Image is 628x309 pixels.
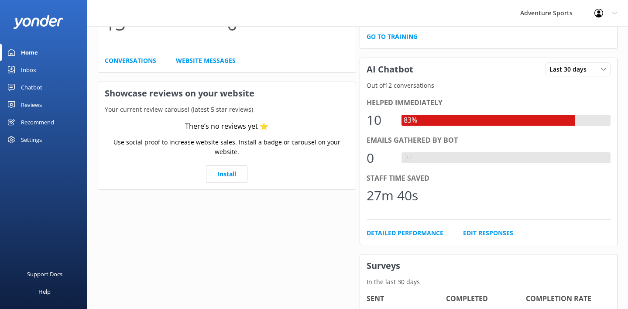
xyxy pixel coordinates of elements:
div: Inbox [21,61,36,79]
img: yonder-white-logo.png [13,15,63,29]
a: Go to Training [367,32,418,41]
div: 83% [402,115,419,126]
div: Help [38,283,51,300]
div: 0% [402,152,415,164]
p: In the last 30 days [360,277,618,287]
a: Website Messages [176,56,236,65]
div: 0 [367,148,393,168]
a: Edit Responses [463,228,513,238]
h3: Showcase reviews on your website [98,82,356,105]
div: 27m 40s [367,185,418,206]
p: Use social proof to increase website sales. Install a badge or carousel on your website. [105,137,349,157]
div: Settings [21,131,42,148]
h3: Surveys [360,254,618,277]
h3: AI Chatbot [360,58,420,81]
a: Install [206,165,247,183]
div: There’s no reviews yet ⭐ [185,121,268,132]
h4: Completion Rate [526,293,606,305]
p: Out of 12 conversations [360,81,618,90]
div: Recommend [21,113,54,131]
div: 10 [367,110,393,130]
div: Emails gathered by bot [367,135,611,146]
div: Support Docs [27,265,62,283]
div: Reviews [21,96,42,113]
h4: Sent [367,293,446,305]
div: Helped immediately [367,97,611,109]
a: Conversations [105,56,156,65]
p: Your current review carousel (latest 5 star reviews) [98,105,356,114]
h4: Completed [446,293,526,305]
div: Chatbot [21,79,42,96]
span: Last 30 days [549,65,592,74]
div: Home [21,44,38,61]
a: Detailed Performance [367,228,443,238]
div: Staff time saved [367,173,611,184]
